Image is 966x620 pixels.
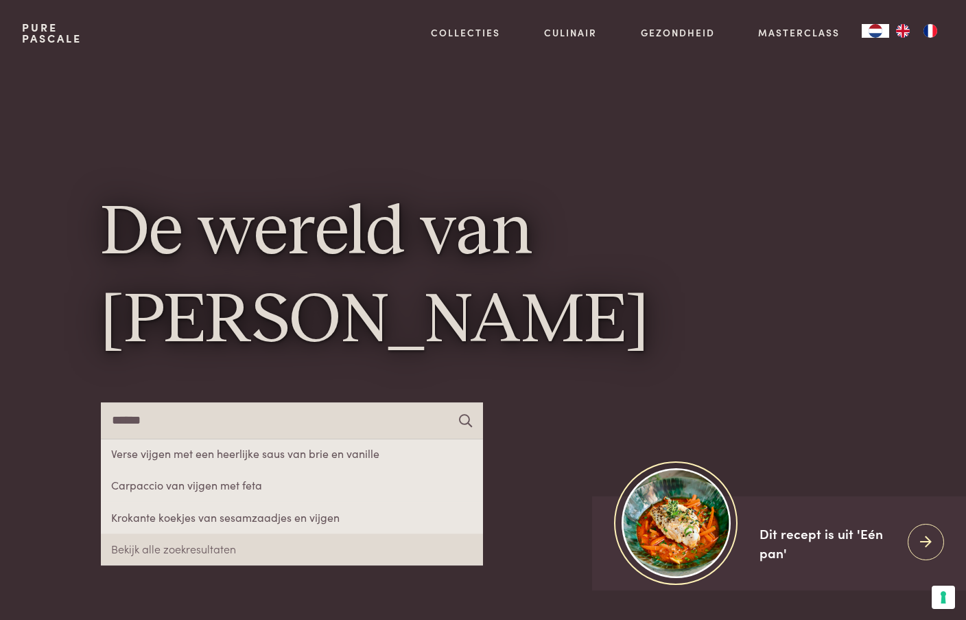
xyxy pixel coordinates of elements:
div: Dit recept is uit 'Eén pan' [759,524,897,563]
a: Culinair [544,25,597,40]
a: Masterclass [758,25,840,40]
a: EN [889,24,917,38]
a: Gezondheid [641,25,715,40]
a: Verse vijgen met een heerlijke saus van brie en vanille [101,439,483,470]
aside: Language selected: Nederlands [862,24,944,38]
a: PurePascale [22,22,82,44]
a: FR [917,24,944,38]
div: Language [862,24,889,38]
ul: Language list [889,24,944,38]
a: Carpaccio van vijgen met feta [101,470,483,502]
a: Bekijk alle zoekresultaten [101,533,483,565]
a: NL [862,24,889,38]
h1: De wereld van [PERSON_NAME] [101,191,866,366]
a: Collecties [431,25,500,40]
a: Krokante koekjes van sesamzaadjes en vijgen [101,502,483,533]
a: https://admin.purepascale.com/wp-content/uploads/2025/08/home_recept_link.jpg Dit recept is uit '... [592,496,966,590]
button: Uw voorkeuren voor toestemming voor trackingtechnologieën [932,586,955,609]
img: https://admin.purepascale.com/wp-content/uploads/2025/08/home_recept_link.jpg [622,468,731,577]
